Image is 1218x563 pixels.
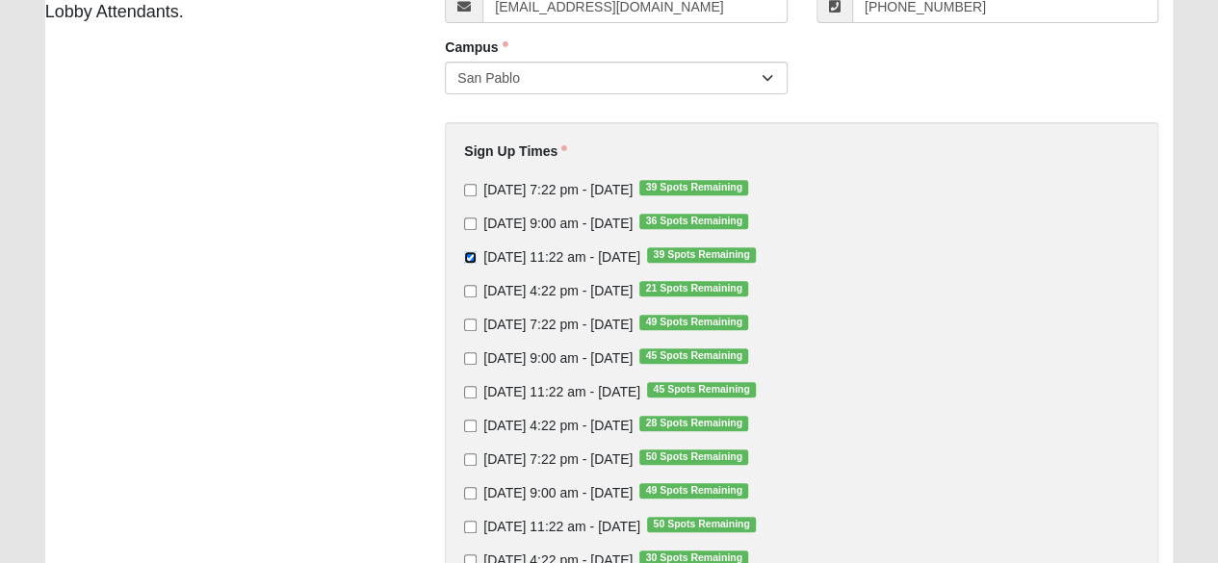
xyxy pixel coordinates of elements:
input: [DATE] 11:22 am - [DATE]45 Spots Remaining [464,386,477,398]
span: [DATE] 7:22 pm - [DATE] [483,182,633,197]
span: 21 Spots Remaining [639,281,748,296]
input: [DATE] 11:22 am - [DATE]39 Spots Remaining [464,251,477,264]
span: 49 Spots Remaining [639,315,748,330]
span: 39 Spots Remaining [639,180,748,195]
span: 45 Spots Remaining [647,382,756,397]
label: Sign Up Times [464,141,567,161]
span: [DATE] 4:22 pm - [DATE] [483,283,633,298]
span: [DATE] 7:22 pm - [DATE] [483,317,633,332]
span: [DATE] 4:22 pm - [DATE] [483,418,633,433]
span: 28 Spots Remaining [639,416,748,431]
input: [DATE] 7:22 pm - [DATE]49 Spots Remaining [464,319,477,331]
span: 39 Spots Remaining [647,247,756,263]
span: [DATE] 11:22 am - [DATE] [483,249,640,265]
input: [DATE] 9:00 am - [DATE]49 Spots Remaining [464,487,477,499]
span: 45 Spots Remaining [639,348,748,364]
input: [DATE] 11:22 am - [DATE]50 Spots Remaining [464,521,477,533]
span: [DATE] 9:00 am - [DATE] [483,350,633,366]
input: [DATE] 4:22 pm - [DATE]21 Spots Remaining [464,285,477,297]
span: [DATE] 7:22 pm - [DATE] [483,451,633,467]
span: 50 Spots Remaining [647,517,756,532]
span: 49 Spots Remaining [639,483,748,499]
input: [DATE] 7:22 pm - [DATE]50 Spots Remaining [464,453,477,466]
label: Campus [445,38,507,57]
span: [DATE] 9:00 am - [DATE] [483,485,633,500]
input: [DATE] 7:22 pm - [DATE]39 Spots Remaining [464,184,477,196]
span: [DATE] 11:22 am - [DATE] [483,519,640,534]
input: [DATE] 9:00 am - [DATE]36 Spots Remaining [464,218,477,230]
span: [DATE] 11:22 am - [DATE] [483,384,640,399]
input: [DATE] 9:00 am - [DATE]45 Spots Remaining [464,352,477,365]
span: 50 Spots Remaining [639,449,748,465]
span: [DATE] 9:00 am - [DATE] [483,216,633,231]
span: 36 Spots Remaining [639,214,748,229]
input: [DATE] 4:22 pm - [DATE]28 Spots Remaining [464,420,477,432]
